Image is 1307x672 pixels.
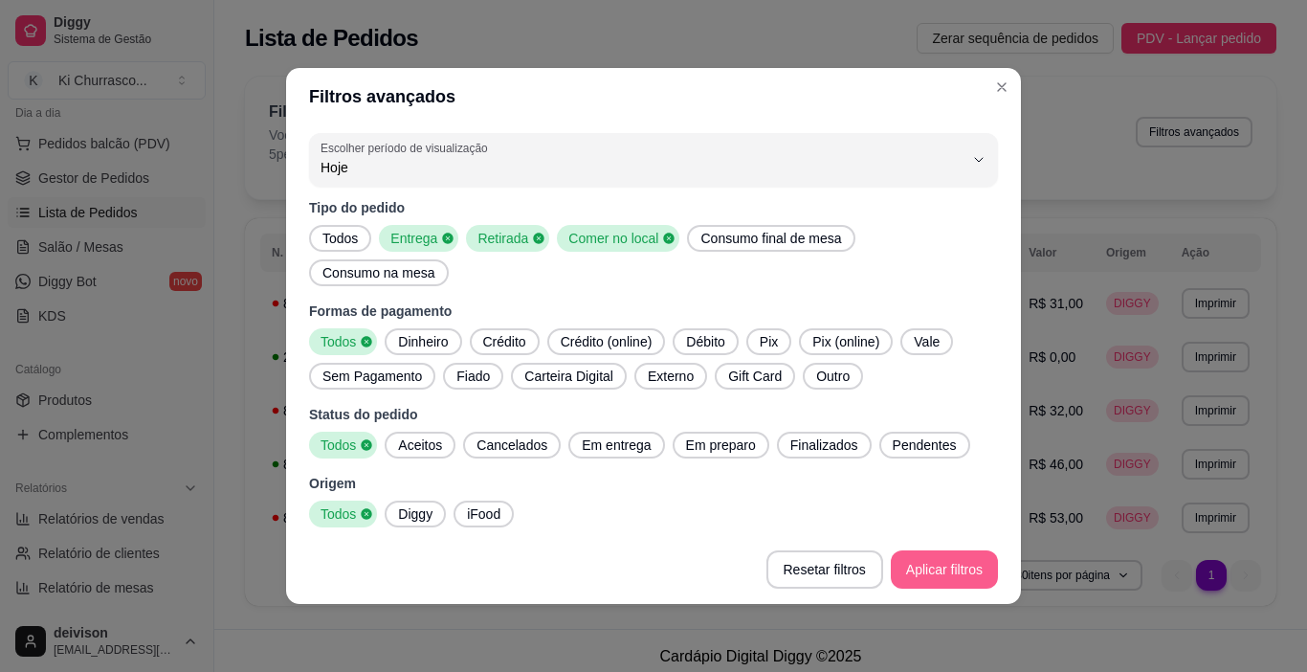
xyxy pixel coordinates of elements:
span: Finalizados [783,436,866,455]
span: Em preparo [678,436,764,455]
span: Entrega [383,229,441,248]
button: Todos [309,225,371,252]
span: Em entrega [574,436,658,455]
p: Origem [309,474,998,493]
button: Close [986,72,1017,102]
button: Comer no local [557,225,679,252]
button: Cancelados [463,432,561,459]
span: Fiado [449,367,498,386]
button: Pix (online) [799,328,893,355]
span: Aceitos [390,436,450,455]
button: Entrega [379,225,458,252]
span: Cancelados [469,436,555,455]
span: iFood [459,504,508,524]
button: Pix [746,328,791,355]
button: Pendentes [879,432,970,459]
span: Externo [640,367,701,386]
span: Hoje [321,158,964,177]
button: Outro [803,363,863,390]
p: Tipo do pedido [309,198,998,217]
span: Crédito [476,332,534,351]
button: Consumo na mesa [309,259,449,286]
span: Pix (online) [805,332,887,351]
button: Débito [673,328,738,355]
button: Consumo final de mesa [687,225,854,252]
span: Sem Pagamento [315,367,430,386]
button: Carteira Digital [511,363,627,390]
button: Finalizados [777,432,872,459]
span: Todos [313,504,360,524]
p: Formas de pagamento [309,302,998,321]
label: Escolher período de visualização [321,140,494,156]
button: Sem Pagamento [309,363,435,390]
span: Débito [678,332,732,351]
span: Gift Card [720,367,789,386]
button: Resetar filtros [766,550,883,589]
p: Status do pedido [309,405,998,424]
span: Dinheiro [390,332,455,351]
span: Todos [313,332,360,351]
button: Em entrega [568,432,664,459]
button: Crédito (online) [547,328,666,355]
span: Carteira Digital [517,367,621,386]
button: Em preparo [673,432,769,459]
button: Todos [309,432,377,459]
button: Aceitos [385,432,455,459]
span: Crédito (online) [553,332,660,351]
span: Comer no local [561,229,662,248]
button: Todos [309,501,377,527]
button: Gift Card [715,363,795,390]
button: Externo [634,363,707,390]
span: Outro [809,367,857,386]
button: Diggy [385,501,446,527]
button: Crédito [470,328,540,355]
button: Todos [309,328,377,355]
span: Consumo na mesa [315,263,443,282]
span: Pix [752,332,786,351]
button: Escolher período de visualizaçãoHoje [309,133,998,187]
span: Retirada [470,229,532,248]
header: Filtros avançados [286,68,1021,125]
button: iFood [454,501,514,527]
button: Dinheiro [385,328,461,355]
span: Todos [315,229,366,248]
button: Aplicar filtros [891,550,998,589]
span: Pendentes [885,436,964,455]
span: Consumo final de mesa [693,229,849,248]
button: Vale [900,328,953,355]
span: Diggy [390,504,440,524]
button: Fiado [443,363,503,390]
span: Todos [313,436,360,455]
span: Vale [906,332,947,351]
button: Retirada [466,225,549,252]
